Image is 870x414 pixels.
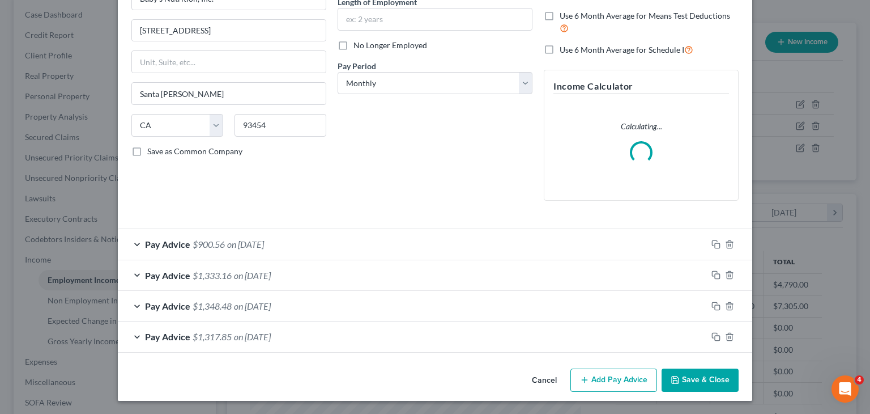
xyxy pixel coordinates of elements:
span: Pay Advice [145,270,190,281]
span: Pay Advice [145,331,190,342]
span: Use 6 Month Average for Means Test Deductions [560,11,730,20]
button: Add Pay Advice [570,369,657,392]
span: Pay Advice [145,301,190,311]
span: on [DATE] [234,331,271,342]
span: on [DATE] [234,301,271,311]
span: $900.56 [193,239,225,250]
span: $1,317.85 [193,331,232,342]
input: Enter city... [132,83,326,104]
p: Calculating... [553,121,729,132]
span: $1,333.16 [193,270,232,281]
span: Use 6 Month Average for Schedule I [560,45,684,54]
span: Pay Advice [145,239,190,250]
span: Save as Common Company [147,146,242,156]
input: Enter address... [132,20,326,41]
span: $1,348.48 [193,301,232,311]
input: ex: 2 years [338,9,532,30]
span: 4 [855,375,864,385]
input: Unit, Suite, etc... [132,51,326,73]
span: on [DATE] [234,270,271,281]
span: on [DATE] [227,239,264,250]
iframe: Intercom live chat [831,375,859,403]
span: Pay Period [338,61,376,71]
h5: Income Calculator [553,79,729,94]
span: No Longer Employed [353,40,427,50]
input: Enter zip... [234,114,326,137]
button: Cancel [523,370,566,392]
button: Save & Close [662,369,739,392]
